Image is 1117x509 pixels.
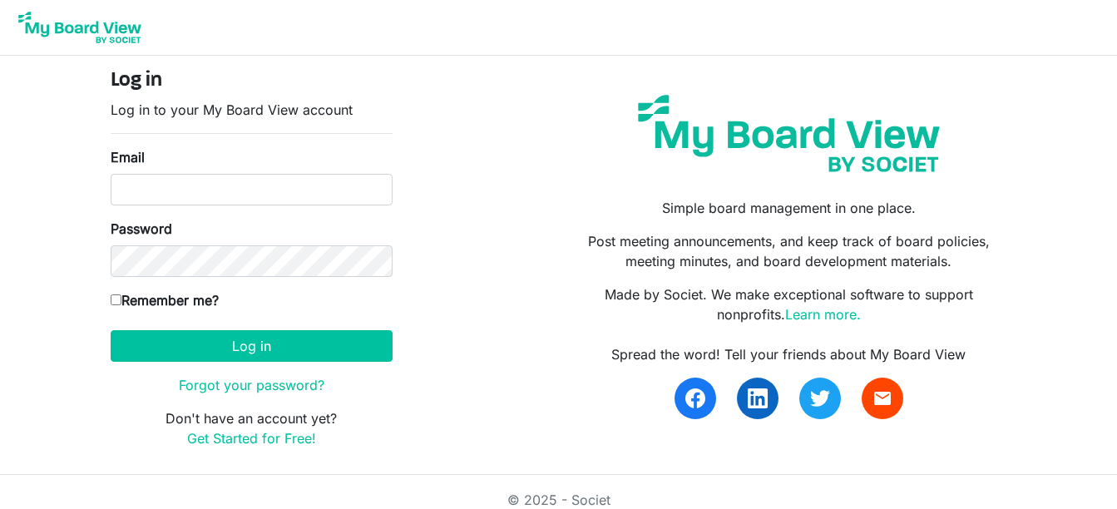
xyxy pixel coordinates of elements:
[111,290,219,310] label: Remember me?
[111,147,145,167] label: Email
[111,69,393,93] h4: Log in
[111,294,121,305] input: Remember me?
[571,344,1006,364] div: Spread the word! Tell your friends about My Board View
[625,82,952,185] img: my-board-view-societ.svg
[111,100,393,120] p: Log in to your My Board View account
[179,377,324,393] a: Forgot your password?
[111,219,172,239] label: Password
[187,430,316,447] a: Get Started for Free!
[862,378,903,419] a: email
[507,492,610,508] a: © 2025 - Societ
[111,330,393,362] button: Log in
[685,388,705,408] img: facebook.svg
[785,306,861,323] a: Learn more.
[13,7,146,48] img: My Board View Logo
[748,388,768,408] img: linkedin.svg
[810,388,830,408] img: twitter.svg
[571,231,1006,271] p: Post meeting announcements, and keep track of board policies, meeting minutes, and board developm...
[111,408,393,448] p: Don't have an account yet?
[571,198,1006,218] p: Simple board management in one place.
[571,284,1006,324] p: Made by Societ. We make exceptional software to support nonprofits.
[872,388,892,408] span: email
